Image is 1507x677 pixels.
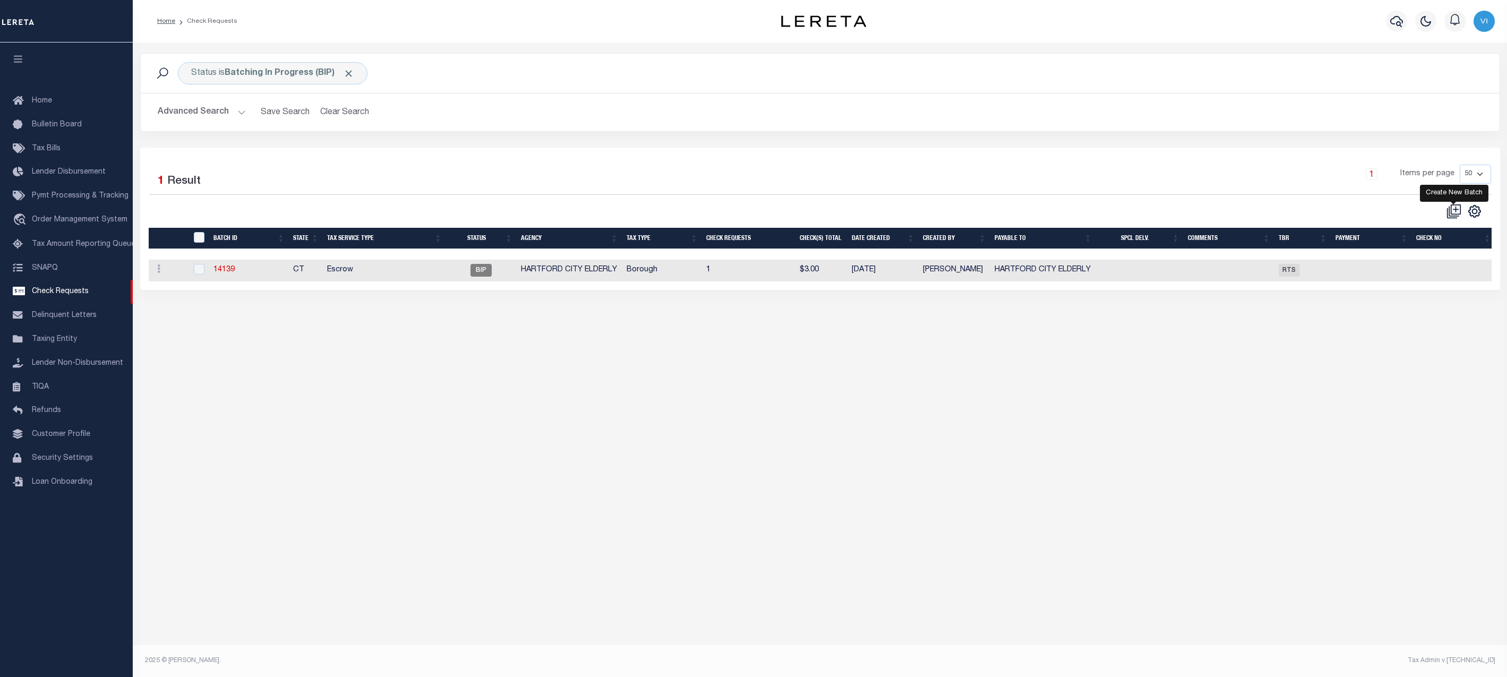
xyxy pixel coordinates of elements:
[175,16,237,26] li: Check Requests
[32,192,129,200] span: Pymt Processing & Tracking
[1279,264,1300,277] span: RTS
[1366,168,1377,180] a: 1
[32,359,123,367] span: Lender Non-Disbursement
[32,121,82,128] span: Bulletin Board
[32,478,92,486] span: Loan Onboarding
[158,102,246,123] button: Advanced Search
[1400,168,1454,180] span: Items per page
[446,228,517,250] th: Status: activate to sort column ascending
[622,260,702,281] td: Borough
[32,288,89,295] span: Check Requests
[32,216,127,224] span: Order Management System
[702,260,795,281] td: 1
[213,266,235,273] a: 14139
[990,228,1096,250] th: Payable To: activate to sort column ascending
[517,260,622,281] td: HARTFORD CITY ELDERLY
[254,102,316,123] button: Save Search
[32,383,49,390] span: TIQA
[289,228,323,250] th: State: activate to sort column ascending
[289,260,323,281] td: CT
[1184,228,1274,250] th: Comments: activate to sort column ascending
[323,228,446,250] th: Tax Service Type: activate to sort column ascending
[167,173,201,190] label: Result
[1412,228,1495,250] th: Check No: activate to sort column ascending
[157,18,175,24] a: Home
[32,145,61,152] span: Tax Bills
[343,68,354,79] span: Click to Remove
[1420,185,1488,202] div: Create New Batch
[32,97,52,105] span: Home
[32,431,90,438] span: Customer Profile
[470,264,492,277] span: BIP
[990,260,1096,281] td: HARTFORD CITY ELDERLY
[1331,228,1412,250] th: Payment: activate to sort column ascending
[323,260,446,281] td: Escrow
[316,102,374,123] button: Clear Search
[795,260,847,281] td: $3.00
[1274,228,1331,250] th: TBR: activate to sort column ascending
[32,168,106,176] span: Lender Disbursement
[158,176,164,187] span: 1
[13,213,30,227] i: travel_explore
[209,228,289,250] th: Batch Id: activate to sort column ascending
[225,69,354,78] b: Batching In Progress (BIP)
[847,260,919,281] td: [DATE]
[795,228,847,250] th: Check(s) Total
[32,455,93,462] span: Security Settings
[702,228,795,250] th: Check Requests
[32,264,58,271] span: SNAPQ
[517,228,622,250] th: Agency: activate to sort column ascending
[847,228,919,250] th: Date Created: activate to sort column ascending
[781,15,866,27] img: logo-dark.svg
[1474,11,1495,32] img: svg+xml;base64,PHN2ZyB4bWxucz0iaHR0cDovL3d3dy53My5vcmcvMjAwMC9zdmciIHBvaW50ZXItZXZlbnRzPSJub25lIi...
[919,228,990,250] th: Created By: activate to sort column ascending
[1096,228,1184,250] th: Spcl Delv.: activate to sort column ascending
[32,407,61,414] span: Refunds
[32,336,77,343] span: Taxing Entity
[919,260,990,281] td: [PERSON_NAME]
[32,241,135,248] span: Tax Amount Reporting Queue
[178,62,367,84] div: Status is
[622,228,702,250] th: Tax Type: activate to sort column ascending
[32,312,97,319] span: Delinquent Letters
